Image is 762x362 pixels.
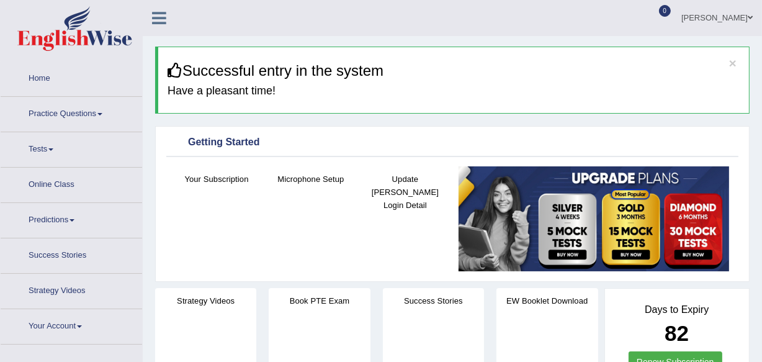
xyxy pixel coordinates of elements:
h4: Have a pleasant time! [168,85,740,97]
h4: Success Stories [383,294,484,307]
a: Predictions [1,203,142,234]
h4: Update [PERSON_NAME] Login Detail [364,173,446,212]
button: × [729,57,737,70]
a: Your Account [1,309,142,340]
b: 82 [665,321,689,345]
a: Tests [1,132,142,163]
a: Online Class [1,168,142,199]
h4: Your Subscription [176,173,258,186]
h4: Microphone Setup [270,173,352,186]
h3: Successful entry in the system [168,63,740,79]
h4: Book PTE Exam [269,294,370,307]
a: Home [1,61,142,93]
a: Practice Questions [1,97,142,128]
h4: EW Booklet Download [496,294,598,307]
h4: Days to Expiry [619,304,736,315]
div: Getting Started [169,133,735,152]
span: 0 [659,5,671,17]
a: Strategy Videos [1,274,142,305]
img: small5.jpg [459,166,729,271]
h4: Strategy Videos [155,294,256,307]
a: Success Stories [1,238,142,269]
